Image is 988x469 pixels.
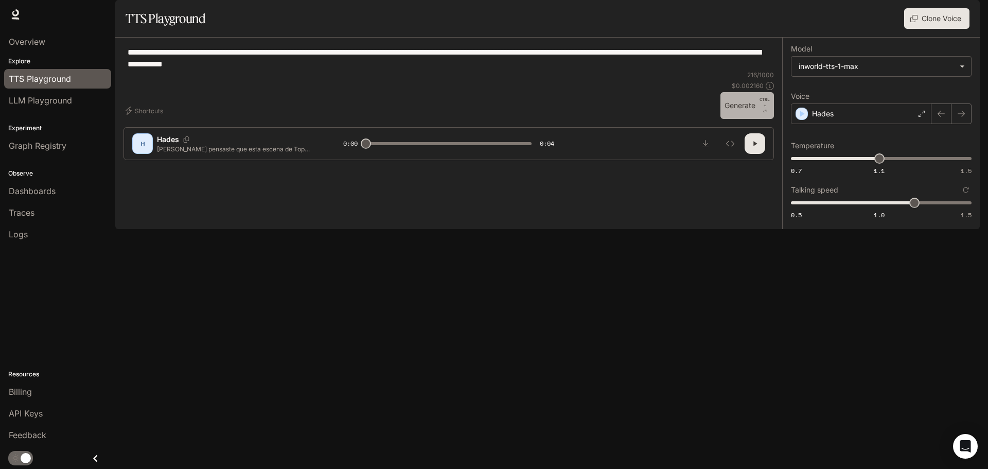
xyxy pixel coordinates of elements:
div: Open Intercom Messenger [953,434,978,459]
span: 0.5 [791,211,802,219]
span: 1.1 [874,166,885,175]
p: Talking speed [791,186,838,194]
button: Download audio [695,133,716,154]
span: 1.0 [874,211,885,219]
p: $ 0.002160 [732,81,764,90]
button: Shortcuts [123,102,167,119]
p: [PERSON_NAME] pensaste que esta escena de Top Gun: [PERSON_NAME] era imposible, pero te equivocas. [157,145,319,153]
h1: TTS Playground [126,8,205,29]
div: inworld-tts-1-max [791,57,971,76]
button: Inspect [720,133,740,154]
p: Model [791,45,812,53]
span: 0.7 [791,166,802,175]
div: inworld-tts-1-max [799,61,955,72]
button: GenerateCTRL +⏎ [720,92,774,119]
span: 1.5 [961,166,972,175]
p: ⏎ [760,96,770,115]
p: 216 / 1000 [747,71,774,79]
div: H [134,135,151,152]
span: 0:04 [540,138,554,149]
span: 1.5 [961,211,972,219]
p: Temperature [791,142,834,149]
button: Reset to default [960,184,972,196]
span: 0:00 [343,138,358,149]
p: Voice [791,93,809,100]
p: CTRL + [760,96,770,109]
p: Hades [812,109,834,119]
p: Hades [157,134,179,145]
button: Copy Voice ID [179,136,193,143]
button: Clone Voice [904,8,969,29]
